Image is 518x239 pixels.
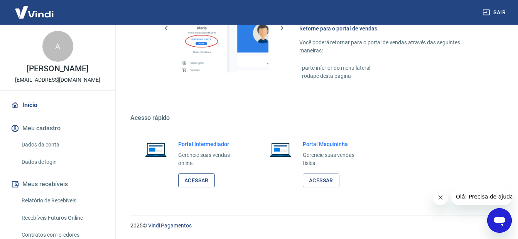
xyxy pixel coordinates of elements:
a: Recebíveis Futuros Online [19,210,106,226]
p: - parte inferior do menu lateral [299,64,481,72]
button: Meus recebíveis [9,176,106,193]
button: Meu cadastro [9,120,106,137]
p: 2025 © [130,222,499,230]
a: Acessar [178,173,215,188]
p: - rodapé desta página [299,72,481,80]
img: Imagem de um notebook aberto [140,140,172,159]
h6: Portal Maquininha [303,140,366,148]
img: Vindi [9,0,59,24]
p: [EMAIL_ADDRESS][DOMAIN_NAME] [15,76,100,84]
div: A [42,31,73,62]
span: Olá! Precisa de ajuda? [5,5,65,12]
a: Vindi Pagamentos [148,222,192,229]
a: Início [9,97,106,114]
a: Dados de login [19,154,106,170]
button: Sair [481,5,509,20]
p: Você poderá retornar para o portal de vendas através das seguintes maneiras: [299,39,481,55]
img: Imagem de um notebook aberto [264,140,297,159]
h5: Acesso rápido [130,114,499,122]
h6: Retorne para o portal de vendas [299,25,481,32]
h6: Portal Intermediador [178,140,241,148]
a: Dados da conta [19,137,106,153]
a: Acessar [303,173,339,188]
iframe: Message from company [451,188,512,205]
iframe: Close message [433,190,448,205]
a: Relatório de Recebíveis [19,193,106,209]
p: Gerencie suas vendas online. [178,151,241,167]
iframe: Button to launch messaging window [487,208,512,233]
p: [PERSON_NAME] [27,65,88,73]
p: Gerencie suas vendas física. [303,151,366,167]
